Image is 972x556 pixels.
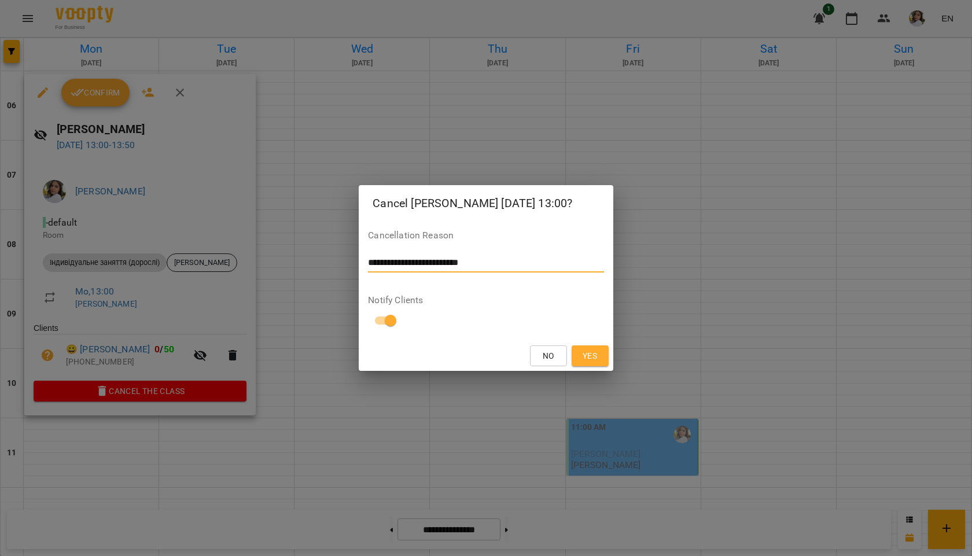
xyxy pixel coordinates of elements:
[583,349,597,363] span: Yes
[373,194,599,212] h2: Cancel [PERSON_NAME] [DATE] 13:00?
[543,349,554,363] span: No
[368,231,603,240] label: Cancellation Reason
[530,345,567,366] button: No
[368,296,603,305] label: Notify Clients
[572,345,609,366] button: Yes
